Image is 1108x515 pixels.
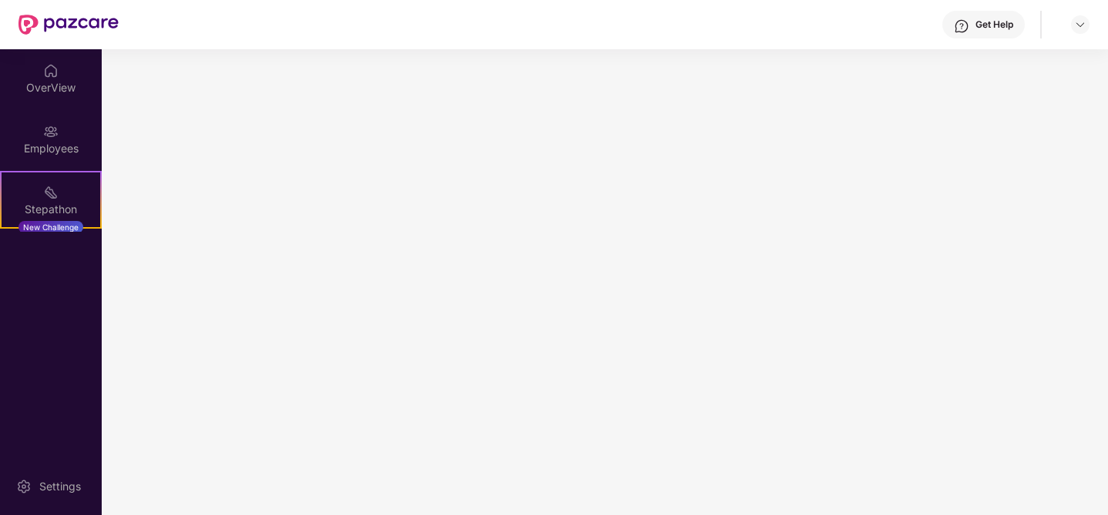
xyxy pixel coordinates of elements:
[16,479,32,494] img: svg+xml;base64,PHN2ZyBpZD0iU2V0dGluZy0yMHgyMCIgeG1sbnM9Imh0dHA6Ly93d3cudzMub3JnLzIwMDAvc3ZnIiB3aW...
[43,124,59,139] img: svg+xml;base64,PHN2ZyBpZD0iRW1wbG95ZWVzIiB4bWxucz0iaHR0cDovL3d3dy53My5vcmcvMjAwMC9zdmciIHdpZHRoPS...
[43,63,59,79] img: svg+xml;base64,PHN2ZyBpZD0iSG9tZSIgeG1sbnM9Imh0dHA6Ly93d3cudzMub3JnLzIwMDAvc3ZnIiB3aWR0aD0iMjAiIG...
[2,202,100,217] div: Stepathon
[35,479,86,494] div: Settings
[954,18,969,34] img: svg+xml;base64,PHN2ZyBpZD0iSGVscC0zMngzMiIgeG1sbnM9Imh0dHA6Ly93d3cudzMub3JnLzIwMDAvc3ZnIiB3aWR0aD...
[18,15,119,35] img: New Pazcare Logo
[1074,18,1086,31] img: svg+xml;base64,PHN2ZyBpZD0iRHJvcGRvd24tMzJ4MzIiIHhtbG5zPSJodHRwOi8vd3d3LnczLm9yZy8yMDAwL3N2ZyIgd2...
[43,185,59,200] img: svg+xml;base64,PHN2ZyB4bWxucz0iaHR0cDovL3d3dy53My5vcmcvMjAwMC9zdmciIHdpZHRoPSIyMSIgaGVpZ2h0PSIyMC...
[18,221,83,233] div: New Challenge
[975,18,1013,31] div: Get Help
